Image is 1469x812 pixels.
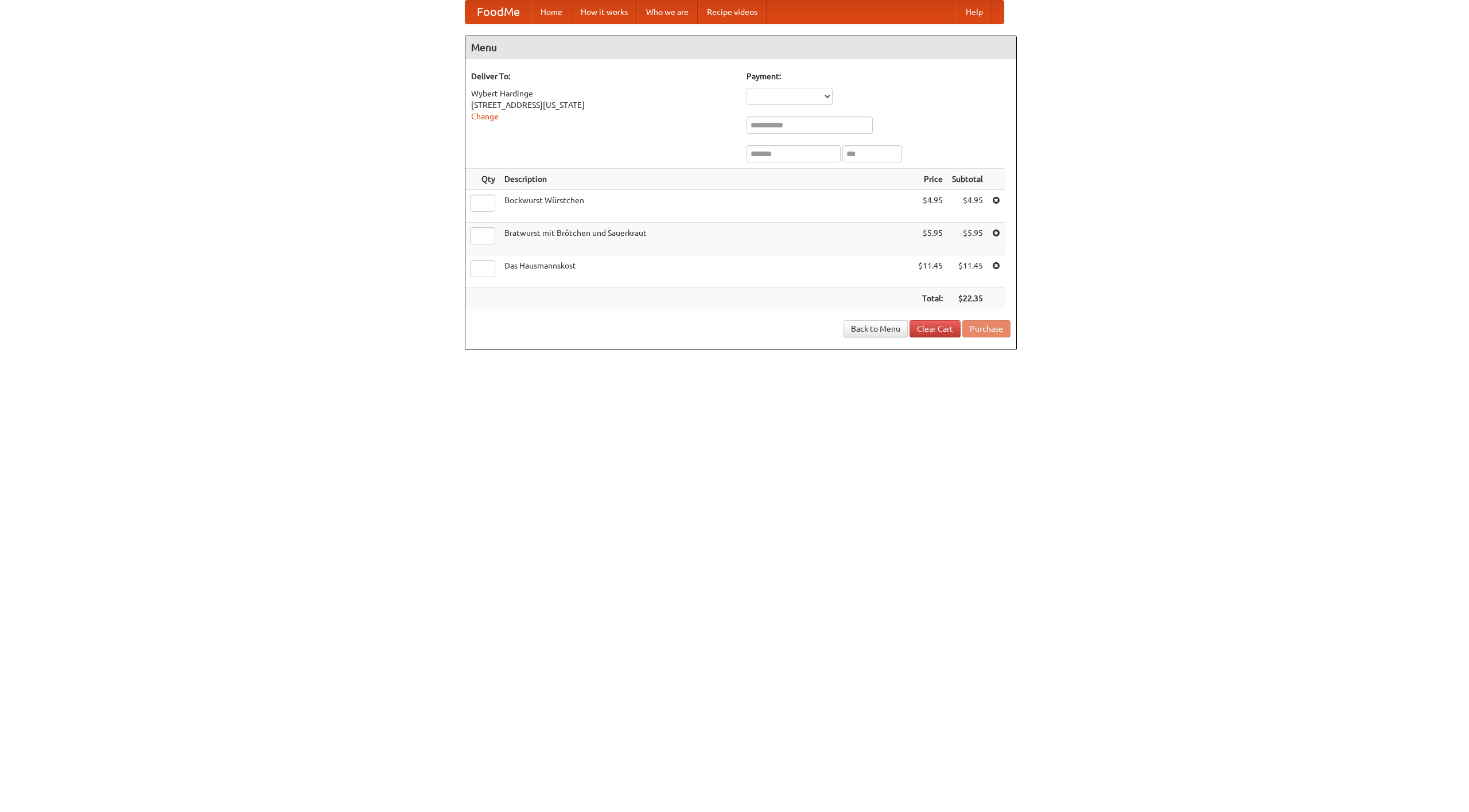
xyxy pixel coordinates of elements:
[947,169,988,190] th: Subtotal
[500,169,914,190] th: Description
[910,320,961,337] a: Clear Cart
[471,88,735,99] div: Wybert Hardinge
[465,1,531,24] a: FoodMe
[471,112,499,121] a: Change
[471,71,735,82] h5: Deliver To:
[572,1,637,24] a: How it works
[531,1,572,24] a: Home
[957,1,992,24] a: Help
[947,223,988,255] td: $5.95
[500,255,914,288] td: Das Hausmannskost
[698,1,767,24] a: Recipe videos
[500,190,914,223] td: Bockwurst Würstchen
[844,320,908,337] a: Back to Menu
[962,320,1011,337] button: Purchase
[914,223,947,255] td: $5.95
[637,1,698,24] a: Who we are
[914,169,947,190] th: Price
[947,288,988,309] th: $22.35
[471,99,735,111] div: [STREET_ADDRESS][US_STATE]
[747,71,1011,82] h5: Payment:
[914,288,947,309] th: Total:
[947,255,988,288] td: $11.45
[914,255,947,288] td: $11.45
[465,36,1016,59] h4: Menu
[914,190,947,223] td: $4.95
[500,223,914,255] td: Bratwurst mit Brötchen und Sauerkraut
[465,169,500,190] th: Qty
[947,190,988,223] td: $4.95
